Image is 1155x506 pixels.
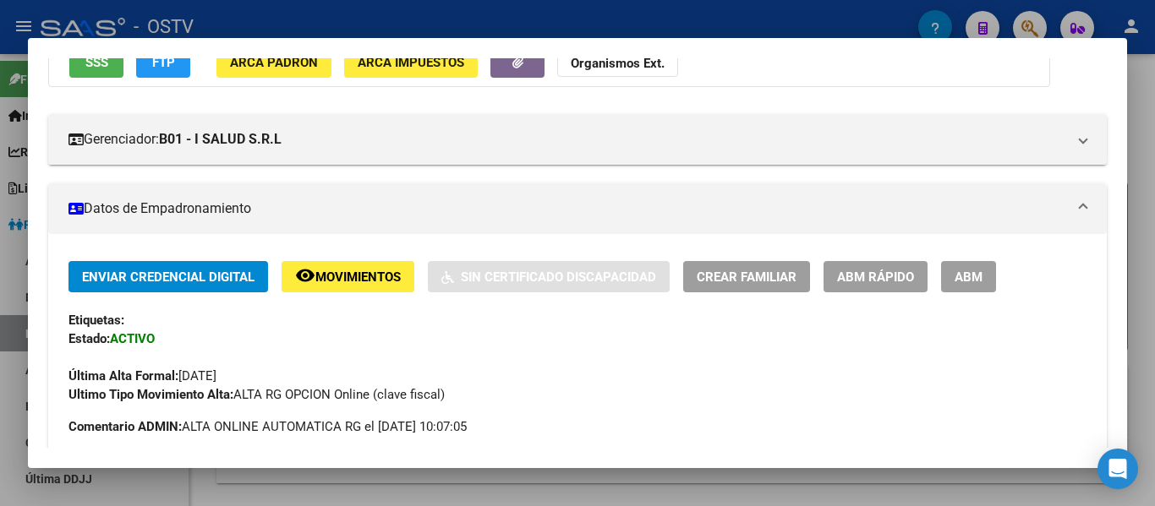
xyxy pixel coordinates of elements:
strong: Última Alta Formal: [68,368,178,384]
span: SSS [85,55,108,70]
strong: B01 - I SALUD S.R.L [159,129,282,150]
span: FTP [152,55,175,70]
button: Movimientos [282,261,414,292]
span: ALTA RG OPCION Online (clave fiscal) [68,387,445,402]
button: Crear Familiar [683,261,810,292]
mat-icon: remove_red_eye [295,265,315,286]
button: ABM [941,261,996,292]
strong: ACTIVO [110,331,155,346]
strong: Etiquetas: [68,313,124,328]
mat-panel-title: Datos de Empadronamiento [68,199,1066,219]
mat-expansion-panel-header: Gerenciador:B01 - I SALUD S.R.L [48,114,1107,165]
span: Movimientos [315,269,401,285]
mat-panel-title: Gerenciador: [68,129,1066,150]
span: ARCA Impuestos [358,55,464,70]
mat-expansion-panel-header: Datos de Empadronamiento [48,183,1107,234]
span: ARCA Padrón [230,55,318,70]
strong: Estado: [68,331,110,346]
span: [DATE] [68,368,216,384]
button: SSS [69,46,123,78]
button: ARCA Padrón [216,46,331,78]
strong: Comentario ADMIN: [68,419,182,434]
button: ARCA Impuestos [344,46,478,78]
strong: Ultimo Tipo Movimiento Alta: [68,387,233,402]
button: Enviar Credencial Digital [68,261,268,292]
span: ALTA ONLINE AUTOMATICA RG el [DATE] 10:07:05 [68,417,467,436]
div: Open Intercom Messenger [1098,449,1138,489]
span: ABM [955,269,983,285]
strong: Organismos Ext. [571,56,665,71]
button: Organismos Ext. [557,46,678,78]
button: FTP [136,46,190,78]
span: ABM Rápido [837,269,914,285]
button: Sin Certificado Discapacidad [428,261,670,292]
span: Sin Certificado Discapacidad [461,269,656,285]
span: Enviar Credencial Digital [82,269,255,285]
span: Crear Familiar [697,269,796,285]
button: ABM Rápido [824,261,928,292]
